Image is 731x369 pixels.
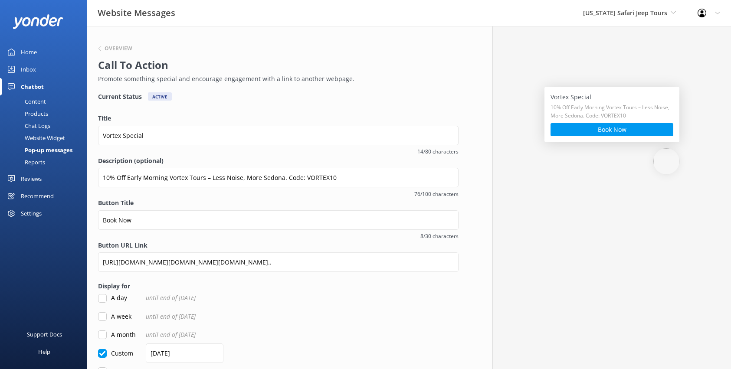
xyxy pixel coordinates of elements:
a: Website Widget [5,132,87,144]
label: Custom [98,349,133,358]
label: A day [98,293,127,303]
span: until end of [DATE] [146,330,196,340]
button: Overview [98,46,132,51]
h2: Call To Action [98,57,454,73]
div: Chat Logs [5,120,50,132]
input: Title [98,126,459,145]
span: 14/80 characters [98,147,459,156]
label: Title [98,114,459,123]
a: Pop-up messages [5,144,87,156]
div: Content [5,95,46,108]
div: Website Widget [5,132,65,144]
input: Button Title [98,210,459,230]
span: 76/100 characters [98,190,459,198]
h5: 10% Off Early Morning Vortex Tours – Less Noise, More Sedona. Code: VORTEX10 [551,103,673,120]
div: Pop-up messages [5,144,72,156]
div: Chatbot [21,78,44,95]
h3: Website Messages [98,6,175,20]
a: Products [5,108,87,120]
a: Reports [5,156,87,168]
span: [US_STATE] Safari Jeep Tours [583,9,667,17]
label: Button Title [98,198,459,208]
label: Display for [98,281,459,291]
input: Button URL [98,252,459,272]
h6: Overview [105,46,132,51]
label: A month [98,330,136,340]
span: until end of [DATE] [146,312,196,321]
input: Description [98,168,459,187]
div: Reviews [21,170,42,187]
label: A week [98,312,131,321]
h5: Vortex Special [551,93,673,101]
input: dd/mm/yyyy [146,343,223,363]
span: until end of [DATE] [146,293,196,303]
span: 8/30 characters [98,232,459,240]
div: Home [21,43,37,61]
div: Active [148,92,172,101]
img: yonder-white-logo.png [13,14,63,29]
div: Products [5,108,48,120]
label: Button URL Link [98,241,459,250]
label: Description (optional) [98,156,459,166]
a: Chat Logs [5,120,87,132]
div: Settings [21,205,42,222]
p: Promote something special and encourage engagement with a link to another webpage. [98,74,454,84]
button: Book Now [551,123,673,136]
div: Help [38,343,50,360]
a: Content [5,95,87,108]
div: Support Docs [27,326,62,343]
div: Reports [5,156,45,168]
div: Inbox [21,61,36,78]
h4: Current Status [98,92,142,101]
div: Recommend [21,187,54,205]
